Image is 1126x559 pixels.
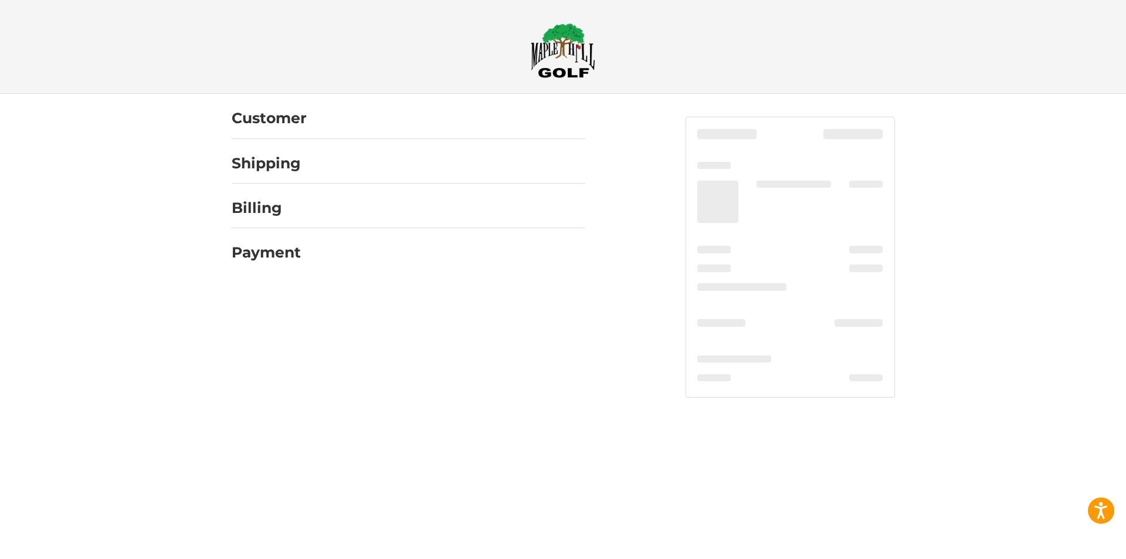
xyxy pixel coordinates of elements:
img: Maple Hill Golf [531,23,595,78]
h2: Customer [232,109,307,127]
h2: Payment [232,243,301,262]
h2: Billing [232,199,300,217]
iframe: Gorgias live chat messenger [12,509,140,547]
h2: Shipping [232,154,301,172]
